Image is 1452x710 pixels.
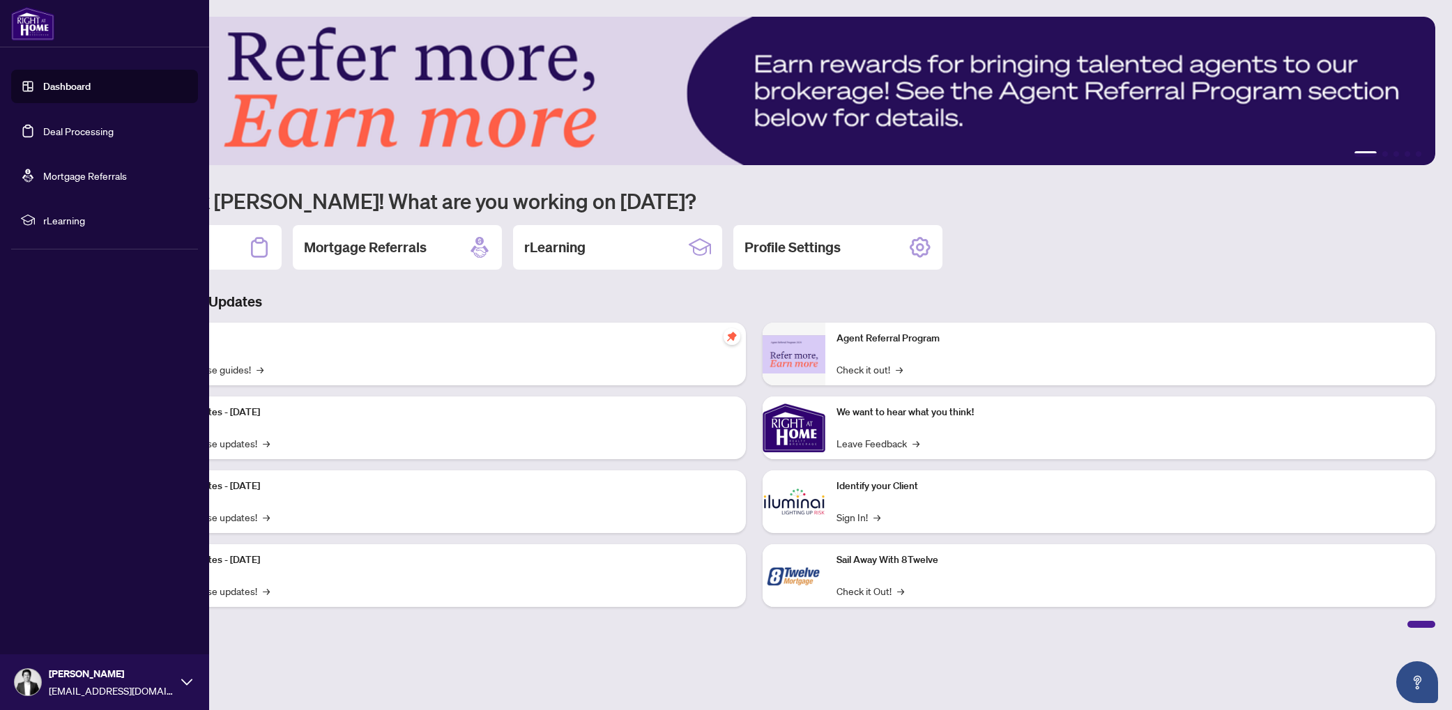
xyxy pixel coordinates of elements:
[836,553,1425,568] p: Sail Away With 8Twelve
[836,331,1425,346] p: Agent Referral Program
[763,335,825,373] img: Agent Referral Program
[146,553,735,568] p: Platform Updates - [DATE]
[43,213,188,228] span: rLearning
[1393,151,1399,157] button: 3
[15,669,41,695] img: Profile Icon
[72,292,1435,311] h3: Brokerage & Industry Updates
[72,187,1435,214] h1: Welcome back [PERSON_NAME]! What are you working on [DATE]?
[763,470,825,533] img: Identify your Client
[72,17,1435,165] img: Slide 0
[873,509,880,525] span: →
[11,7,54,40] img: logo
[263,435,270,451] span: →
[49,666,174,681] span: [PERSON_NAME]
[836,479,1425,494] p: Identify your Client
[263,509,270,525] span: →
[763,396,825,459] img: We want to hear what you think!
[836,509,880,525] a: Sign In!→
[1416,151,1421,157] button: 5
[524,238,586,257] h2: rLearning
[1382,151,1388,157] button: 2
[43,80,91,93] a: Dashboard
[146,331,735,346] p: Self-Help
[43,169,127,182] a: Mortgage Referrals
[1396,661,1438,703] button: Open asap
[1354,151,1377,157] button: 1
[763,544,825,607] img: Sail Away With 8Twelve
[897,583,904,599] span: →
[43,125,114,137] a: Deal Processing
[836,583,904,599] a: Check it Out!→
[724,328,740,345] span: pushpin
[744,238,841,257] h2: Profile Settings
[257,362,263,377] span: →
[1405,151,1410,157] button: 4
[836,405,1425,420] p: We want to hear what you think!
[896,362,903,377] span: →
[146,405,735,420] p: Platform Updates - [DATE]
[263,583,270,599] span: →
[836,435,919,451] a: Leave Feedback→
[836,362,903,377] a: Check it out!→
[146,479,735,494] p: Platform Updates - [DATE]
[49,683,174,698] span: [EMAIL_ADDRESS][DOMAIN_NAME]
[912,435,919,451] span: →
[304,238,427,257] h2: Mortgage Referrals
